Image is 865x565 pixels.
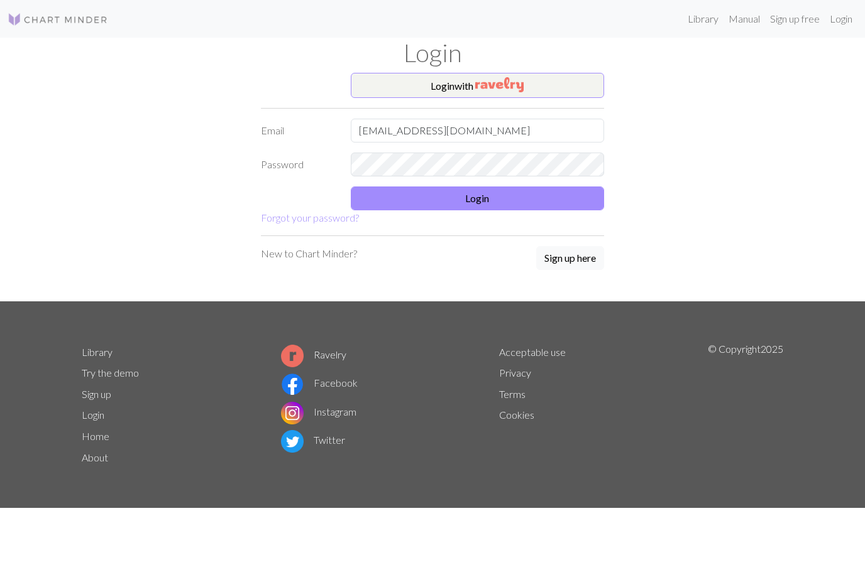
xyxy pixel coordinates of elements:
[724,6,765,31] a: Manual
[825,6,857,31] a: Login
[253,119,343,143] label: Email
[82,367,139,379] a: Try the demo
[499,409,534,421] a: Cookies
[499,346,566,358] a: Acceptable use
[281,373,304,395] img: Facebook logo
[536,246,604,270] button: Sign up here
[253,153,343,176] label: Password
[82,409,104,421] a: Login
[765,6,825,31] a: Sign up free
[82,346,113,358] a: Library
[74,38,791,68] h1: Login
[281,406,356,417] a: Instagram
[82,388,111,400] a: Sign up
[281,348,346,360] a: Ravelry
[261,212,359,223] a: Forgot your password?
[351,73,605,98] button: Loginwith
[281,434,345,446] a: Twitter
[499,367,531,379] a: Privacy
[8,12,108,27] img: Logo
[281,430,304,453] img: Twitter logo
[281,377,358,389] a: Facebook
[536,246,604,271] a: Sign up here
[475,77,524,92] img: Ravelry
[499,388,526,400] a: Terms
[351,186,605,210] button: Login
[281,402,304,424] img: Instagram logo
[683,6,724,31] a: Library
[281,345,304,367] img: Ravelry logo
[82,451,108,463] a: About
[82,430,109,442] a: Home
[261,246,357,261] p: New to Chart Minder?
[708,342,783,468] p: © Copyright 2025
